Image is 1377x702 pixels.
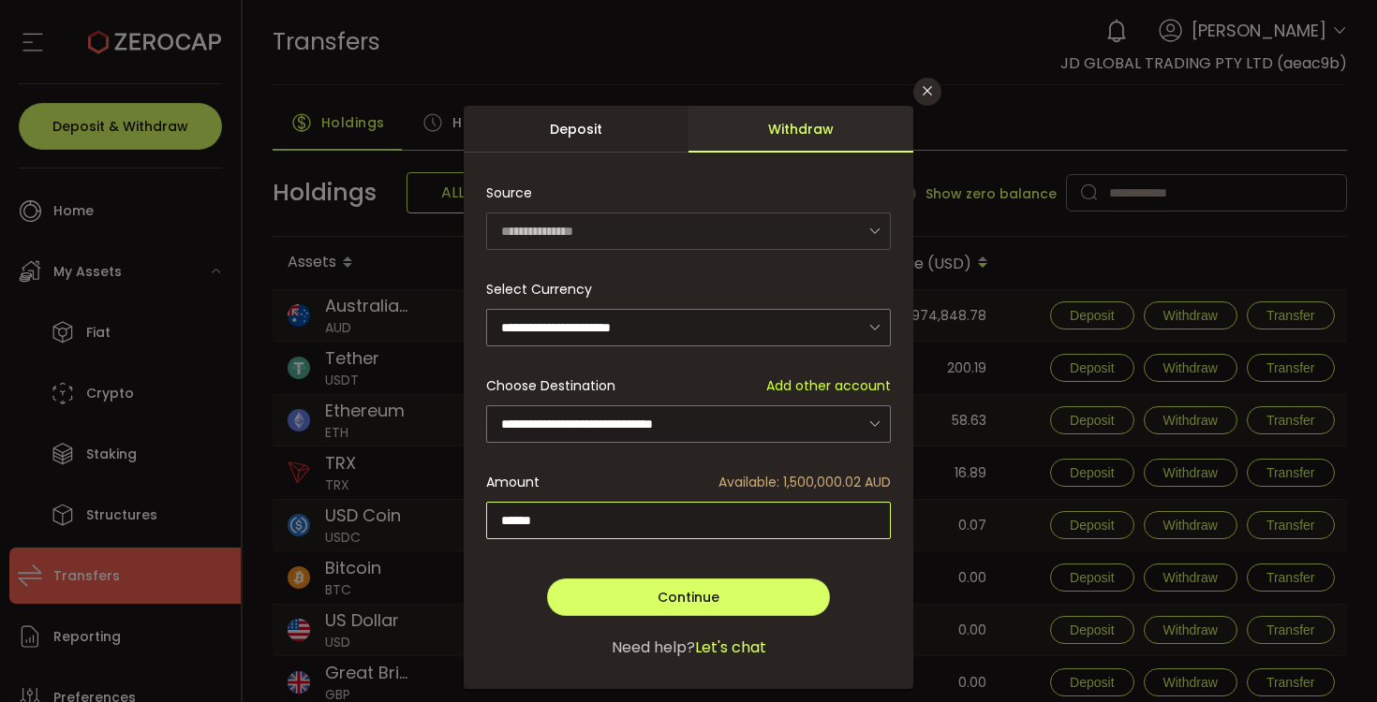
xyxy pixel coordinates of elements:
[766,376,891,396] span: Add other account
[1154,500,1377,702] div: 聊天小组件
[464,106,688,153] div: Deposit
[695,636,766,659] span: Let's chat
[464,106,913,689] div: dialog
[486,280,603,299] label: Select Currency
[658,588,719,607] span: Continue
[913,78,941,106] button: Close
[718,473,891,492] span: Available: 1,500,000.02 AUD
[486,174,532,212] span: Source
[688,106,913,153] div: Withdraw
[612,636,695,659] span: Need help?
[547,578,830,616] button: Continue
[1154,500,1377,702] iframe: Chat Widget
[486,376,615,396] span: Choose Destination
[486,473,540,492] span: Amount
